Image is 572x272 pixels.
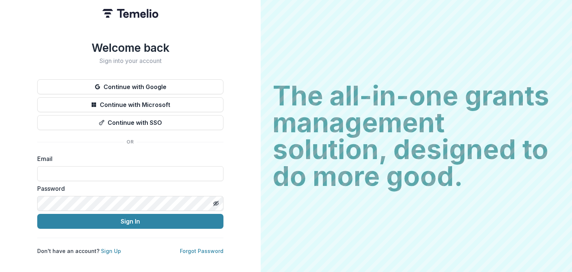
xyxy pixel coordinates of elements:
h1: Welcome back [37,41,223,54]
label: Email [37,154,219,163]
h2: Sign into your account [37,57,223,64]
button: Continue with Google [37,79,223,94]
button: Continue with Microsoft [37,97,223,112]
img: Temelio [102,9,158,18]
a: Sign Up [101,248,121,254]
button: Sign In [37,214,223,229]
button: Toggle password visibility [210,197,222,209]
p: Don't have an account? [37,247,121,255]
button: Continue with SSO [37,115,223,130]
a: Forgot Password [180,248,223,254]
label: Password [37,184,219,193]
